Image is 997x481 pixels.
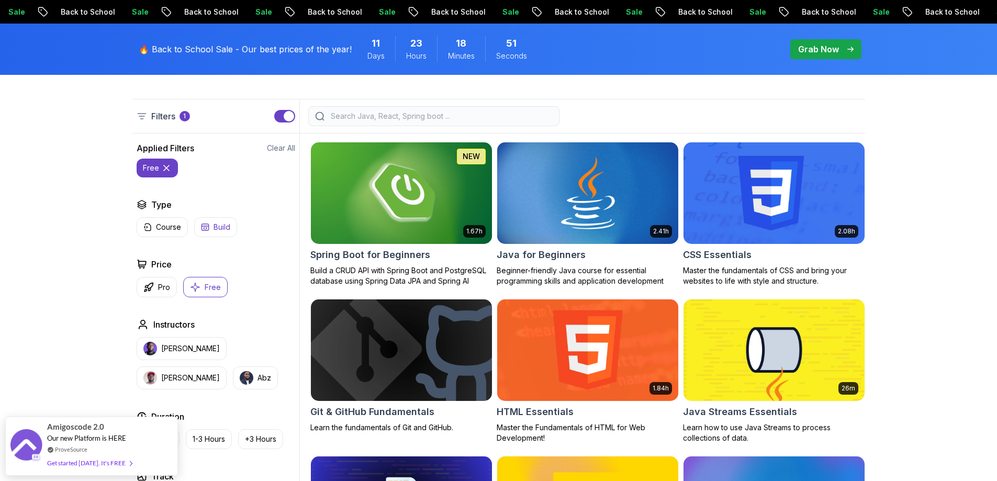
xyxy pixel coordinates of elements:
[683,265,865,286] p: Master the fundamentals of CSS and bring your websites to life with style and structure.
[245,434,276,444] p: +3 Hours
[158,282,170,293] p: Pro
[838,227,855,236] p: 2.08h
[310,265,492,286] p: Build a CRUD API with Spring Boot and PostgreSQL database using Spring Data JPA and Spring AI
[329,111,553,121] input: Search Java, React, Spring boot ...
[310,248,430,262] h2: Spring Boot for Beginners
[367,51,385,61] span: Days
[683,405,797,419] h2: Java Streams Essentials
[137,217,188,237] button: Course
[798,43,839,55] p: Grab Now
[143,371,157,385] img: instructor img
[47,434,126,442] span: Our new Platform is HERE
[851,7,884,17] p: Sale
[497,422,679,443] p: Master the Fundamentals of HTML for Web Development!
[311,299,492,401] img: Git & GitHub Fundamentals card
[193,434,225,444] p: 1-3 Hours
[10,429,42,463] img: provesource social proof notification image
[137,277,177,297] button: Pro
[684,142,865,244] img: CSS Essentials card
[310,405,434,419] h2: Git & GitHub Fundamentals
[497,142,679,286] a: Java for Beginners card2.41hJava for BeginnersBeginner-friendly Java course for essential program...
[311,142,492,244] img: Spring Boot for Beginners card
[205,282,221,293] p: Free
[497,265,679,286] p: Beginner-friendly Java course for essential programming skills and application development
[238,429,283,449] button: +3 Hours
[653,227,669,236] p: 2.41h
[137,366,227,389] button: instructor img[PERSON_NAME]
[448,51,475,61] span: Minutes
[233,366,278,389] button: instructor imgAbz
[161,343,220,354] p: [PERSON_NAME]
[497,299,678,401] img: HTML Essentials card
[151,198,172,211] h2: Type
[233,7,267,17] p: Sale
[186,429,232,449] button: 1-3 Hours
[240,371,253,385] img: instructor img
[903,7,974,17] p: Back to School
[137,159,178,177] button: free
[842,384,855,393] p: 26m
[139,43,352,55] p: 🔥 Back to School Sale - Our best prices of the year!
[683,248,752,262] h2: CSS Essentials
[480,7,514,17] p: Sale
[143,342,157,355] img: instructor img
[183,277,228,297] button: Free
[151,110,175,122] p: Filters
[497,248,586,262] h2: Java for Beginners
[143,163,159,173] p: free
[727,7,761,17] p: Sale
[286,7,357,17] p: Back to School
[463,151,480,162] p: NEW
[257,373,271,383] p: Abz
[310,142,492,286] a: Spring Boot for Beginners card1.67hNEWSpring Boot for BeginnersBuild a CRUD API with Spring Boot ...
[156,222,181,232] p: Course
[357,7,390,17] p: Sale
[653,384,669,393] p: 1.84h
[506,36,517,51] span: 51 Seconds
[683,299,865,443] a: Java Streams Essentials card26mJava Streams EssentialsLearn how to use Java Streams to process co...
[162,7,233,17] p: Back to School
[55,445,87,454] a: ProveSource
[683,422,865,443] p: Learn how to use Java Streams to process collections of data.
[406,51,427,61] span: Hours
[683,142,865,286] a: CSS Essentials card2.08hCSS EssentialsMaster the fundamentals of CSS and bring your websites to l...
[372,36,380,51] span: 11 Days
[496,51,527,61] span: Seconds
[267,143,295,153] button: Clear All
[183,112,186,120] p: 1
[533,7,604,17] p: Back to School
[194,217,237,237] button: Build
[151,258,172,271] h2: Price
[466,227,483,236] p: 1.67h
[456,36,466,51] span: 18 Minutes
[110,7,143,17] p: Sale
[497,142,678,244] img: Java for Beginners card
[310,422,492,433] p: Learn the fundamentals of Git and GitHub.
[47,421,104,433] span: Amigoscode 2.0
[409,7,480,17] p: Back to School
[656,7,727,17] p: Back to School
[151,410,184,423] h2: Duration
[410,36,422,51] span: 23 Hours
[780,7,851,17] p: Back to School
[310,299,492,433] a: Git & GitHub Fundamentals cardGit & GitHub FundamentalsLearn the fundamentals of Git and GitHub.
[137,337,227,360] button: instructor img[PERSON_NAME]
[497,405,574,419] h2: HTML Essentials
[604,7,637,17] p: Sale
[497,299,679,443] a: HTML Essentials card1.84hHTML EssentialsMaster the Fundamentals of HTML for Web Development!
[137,142,194,154] h2: Applied Filters
[47,457,132,469] div: Get started [DATE]. It's FREE
[214,222,230,232] p: Build
[153,318,195,331] h2: Instructors
[161,373,220,383] p: [PERSON_NAME]
[39,7,110,17] p: Back to School
[684,299,865,401] img: Java Streams Essentials card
